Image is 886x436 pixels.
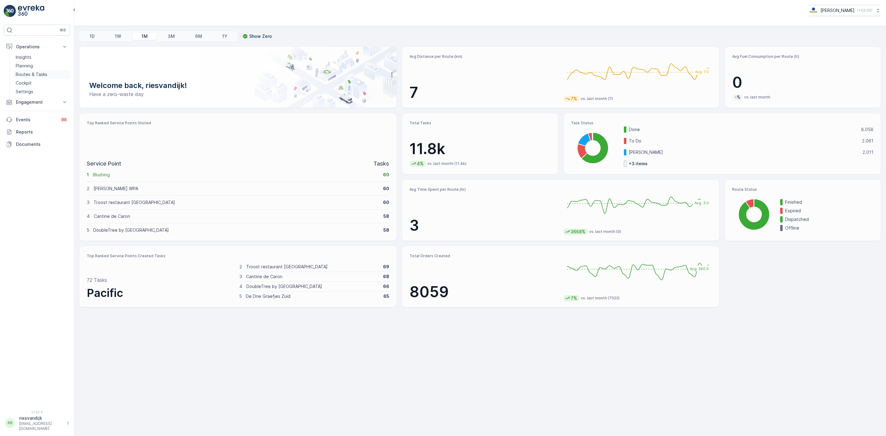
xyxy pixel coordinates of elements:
p: 2 [87,186,90,192]
p: Tasks [373,159,389,168]
p: + 3 items [629,161,648,167]
p: 1 [87,172,89,178]
p: To Do [629,138,858,144]
p: 5 [87,227,89,233]
p: 60 [383,186,389,192]
a: Reports [4,126,70,138]
p: Dispatched [785,216,873,222]
p: Have a zero-waste day [89,90,387,98]
p: Blushing [93,172,379,178]
p: DoubleTree by [GEOGRAPHIC_DATA] [93,227,379,233]
a: Events99 [4,114,70,126]
p: Top Ranked Service Points Visited [87,121,389,126]
p: vs. last month (0) [589,229,621,234]
p: 58 [383,227,389,233]
p: 1D [90,33,95,39]
a: Insights [13,53,70,62]
p: [EMAIL_ADDRESS][DOMAIN_NAME] [19,421,63,431]
p: 8.058 [861,126,873,133]
p: Troost restaurant [GEOGRAPHIC_DATA] [94,199,379,206]
p: 0 [732,73,873,92]
a: Routes & Tasks [13,70,70,79]
p: Cantine de Caron [94,213,379,219]
p: Done [629,126,857,133]
p: Task Status [571,121,873,126]
p: 1Y [222,33,227,39]
p: ⌘B [60,28,66,33]
p: Operations [16,44,58,50]
p: 6M [195,33,202,39]
p: 69 [383,264,389,270]
p: 3 [409,216,558,235]
a: Planning [13,62,70,70]
p: -% [734,94,741,100]
p: 58 [383,213,389,219]
p: 72 Tasks [87,276,107,284]
a: Settings [13,87,70,96]
p: vs. last month (7522) [581,296,620,301]
p: Finished [785,199,873,205]
p: 3 [87,199,90,206]
p: ( +02:00 ) [857,8,872,13]
p: Avg Fuel Consumption per Route (lt) [732,54,873,59]
p: [PERSON_NAME] [820,7,855,14]
p: Expired [785,208,873,214]
p: Routes & Tasks [16,71,47,78]
p: Engagement [16,99,58,105]
p: Show Zero [249,33,272,39]
p: Offline [785,225,873,231]
p: [PERSON_NAME] [629,149,859,155]
p: Route Status [732,187,873,192]
button: Engagement [4,96,70,108]
div: RR [5,418,15,428]
p: 68 [383,274,389,280]
p: Documents [16,141,68,147]
p: Settings [16,89,33,95]
p: DoubleTree by [GEOGRAPHIC_DATA] [246,283,379,290]
a: Documents [4,138,70,150]
p: Insights [16,54,31,60]
p: 1W [115,33,121,39]
p: riesvandijk [19,415,63,421]
p: 4 [87,213,90,219]
p: Cockpit [16,80,32,86]
p: Reports [16,129,68,135]
p: 65 [383,293,389,299]
span: Pacific [87,286,123,300]
p: Total Tasks [409,121,551,126]
p: 5 [239,293,242,299]
p: 1M [142,33,148,39]
p: 7 [409,83,558,102]
p: 3 [239,274,242,280]
img: logo [4,5,16,17]
p: 8059 [409,283,558,301]
p: 3M [168,33,175,39]
p: Avg Distance per Route (km) [409,54,558,59]
p: Troost restaurant [GEOGRAPHIC_DATA] [246,264,379,270]
p: Planning [16,63,33,69]
p: 7% [570,96,578,102]
p: Events [16,117,57,123]
button: RRriesvandijk[EMAIL_ADDRESS][DOMAIN_NAME] [4,415,70,431]
p: Welcome back, riesvandijk! [89,81,387,90]
p: Total Orders Created [409,254,558,258]
p: vs. last month [744,95,770,100]
p: 4% [416,161,424,167]
p: Top Ranked Service Points Created Tasks [87,254,389,258]
span: v 1.52.3 [4,410,70,414]
button: [PERSON_NAME](+02:00) [809,5,881,16]
img: basis-logo_rgb2x.png [809,7,818,14]
p: 2.011 [863,149,873,155]
p: 4 [239,283,242,290]
p: [PERSON_NAME] WPA [94,186,379,192]
a: Cockpit [13,79,70,87]
p: vs. last month (11.4k) [427,161,466,166]
p: 2 [239,264,242,270]
p: Cantine de Caron [246,274,379,280]
button: Operations [4,41,70,53]
p: 66 [383,283,389,290]
p: 99 [62,117,66,122]
p: 2.061 [862,138,873,144]
p: De Drie Graefjes Zuid [246,293,380,299]
p: 7% [570,295,578,301]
